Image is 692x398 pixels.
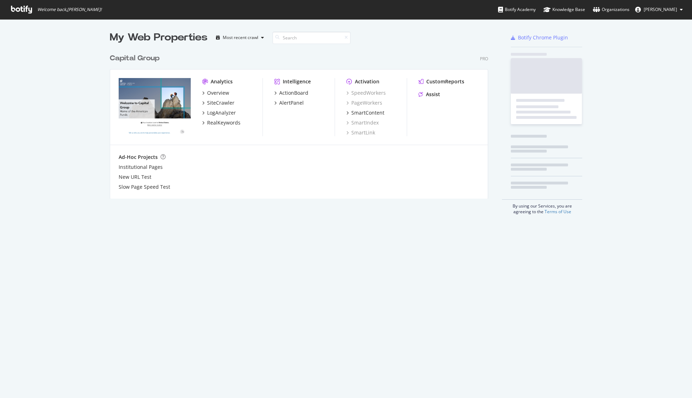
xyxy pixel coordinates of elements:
div: Botify Chrome Plugin [518,34,568,41]
a: SmartContent [346,109,384,116]
div: RealKeywords [207,119,240,126]
div: Overview [207,89,229,96]
img: capitalgroup.com [119,78,191,136]
span: Welcome back, [PERSON_NAME] ! [37,7,102,12]
div: CustomReports [426,78,464,85]
a: Terms of Use [545,209,571,215]
a: SpeedWorkers [346,89,386,96]
a: Overview [202,89,229,96]
a: RealKeywords [202,119,240,126]
div: Assist [426,91,440,98]
a: New URL Test [119,173,151,181]
span: Cynthia Casarez [644,6,677,12]
button: [PERSON_NAME] [629,4,688,15]
div: Most recent crawl [223,35,258,40]
input: Search [272,32,351,44]
div: SmartContent [351,109,384,116]
a: Capital Group [110,53,162,63]
div: By using our Services, you are agreeing to the [502,199,582,215]
div: ActionBoard [279,89,308,96]
a: Institutional Pages [119,164,163,171]
a: PageWorkers [346,99,382,106]
div: Knowledge Base [544,6,585,13]
div: Botify Academy [498,6,536,13]
div: Activation [355,78,379,85]
a: Assist [418,91,440,98]
a: LogAnalyzer [202,109,236,116]
div: SiteCrawler [207,99,234,106]
div: Capital Group [110,53,160,63]
button: Most recent crawl [213,32,267,43]
a: CustomReports [418,78,464,85]
div: grid [110,45,494,199]
a: AlertPanel [274,99,304,106]
a: Slow Page Speed Test [119,183,170,190]
div: AlertPanel [279,99,304,106]
a: SmartIndex [346,119,379,126]
div: Organizations [593,6,629,13]
div: Ad-Hoc Projects [119,154,158,161]
div: My Web Properties [110,31,207,45]
a: ActionBoard [274,89,308,96]
div: Analytics [211,78,233,85]
a: SiteCrawler [202,99,234,106]
a: SmartLink [346,129,375,136]
div: Intelligence [283,78,311,85]
div: LogAnalyzer [207,109,236,116]
a: Botify Chrome Plugin [511,34,568,41]
div: Pro [480,56,488,62]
